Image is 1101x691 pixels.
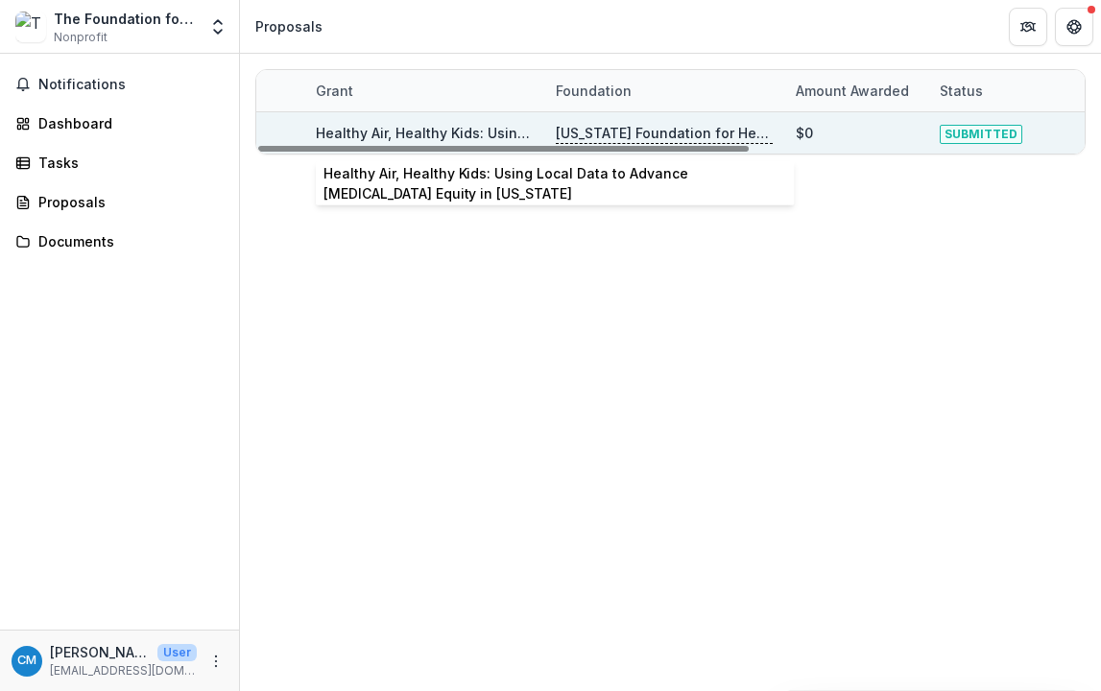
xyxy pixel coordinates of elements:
img: The Foundation for Asthma, Allergy, Impact and RESCUE (AAIR) [15,12,46,42]
div: Chris Martinez [17,655,36,667]
nav: breadcrumb [248,12,330,40]
div: Foundation [544,70,784,111]
div: Amount awarded [784,70,928,111]
div: Grant [304,70,544,111]
div: Amount awarded [784,81,921,101]
div: Proposals [38,192,216,212]
p: [EMAIL_ADDRESS][DOMAIN_NAME] [50,662,197,679]
div: Grant [304,81,365,101]
div: Status [928,70,1072,111]
a: Documents [8,226,231,257]
p: [PERSON_NAME] [50,642,150,662]
div: Foundation [544,81,643,101]
div: -- [1084,123,1097,143]
div: Proposals [255,16,323,36]
div: Dashboard [38,113,216,133]
a: Dashboard [8,107,231,139]
div: Status [928,81,994,101]
button: Get Help [1055,8,1093,46]
button: More [204,650,227,673]
button: Open entity switcher [204,8,231,46]
p: [US_STATE] Foundation for Health [556,123,773,144]
button: Partners [1009,8,1047,46]
span: Notifications [38,77,224,93]
div: Tasks [38,153,216,173]
span: Nonprofit [54,29,108,46]
span: SUBMITTED [940,125,1022,144]
a: Tasks [8,147,231,179]
button: Notifications [8,69,231,100]
p: User [157,644,197,661]
div: The Foundation for [DEMOGRAPHIC_DATA], Allergy, Impact and RESCUE (AAIR) [54,9,197,29]
a: Healthy Air, Healthy Kids: Using Local Data to Advance [MEDICAL_DATA] Equity in [US_STATE] [316,125,935,141]
a: Proposals [8,186,231,218]
div: Documents [38,231,216,251]
div: $0 [796,123,813,143]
